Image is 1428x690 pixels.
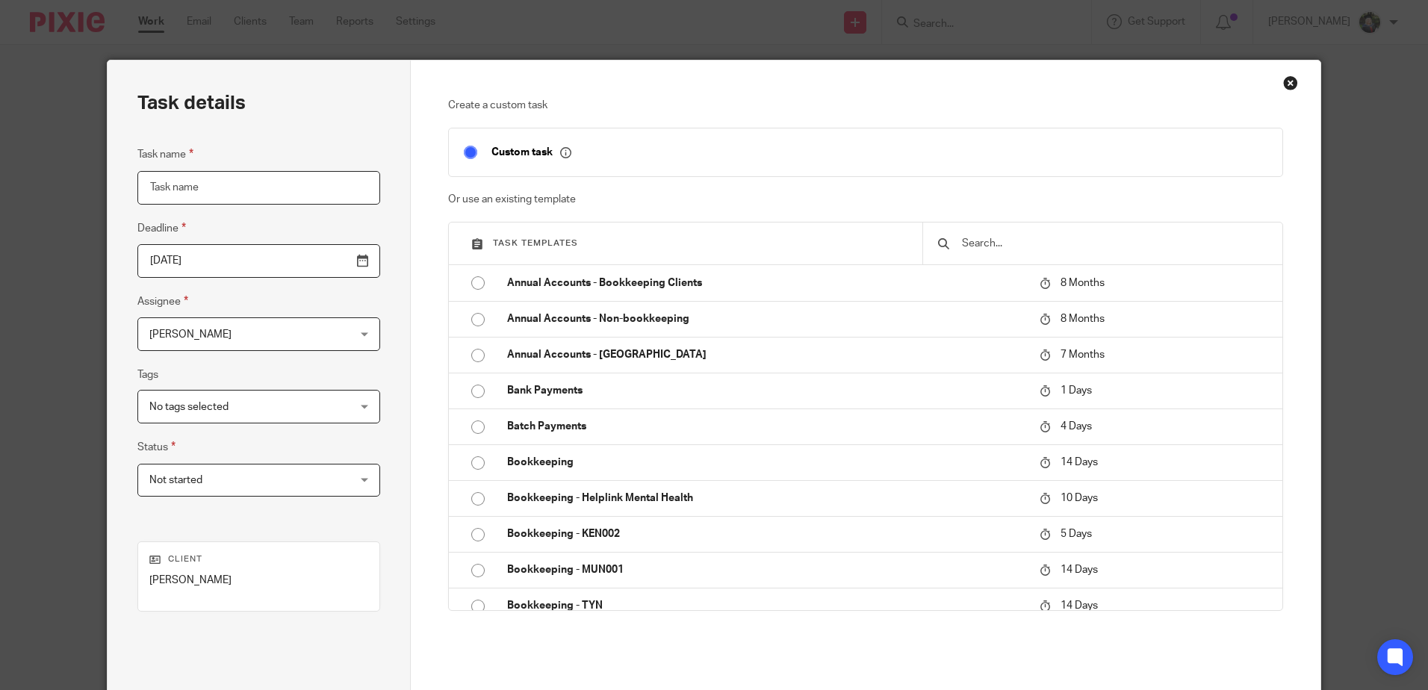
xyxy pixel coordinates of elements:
[1061,600,1098,611] span: 14 Days
[149,402,229,412] span: No tags selected
[493,239,578,247] span: Task templates
[1061,314,1105,324] span: 8 Months
[149,573,368,588] p: [PERSON_NAME]
[137,90,246,116] h2: Task details
[507,347,1025,362] p: Annual Accounts - [GEOGRAPHIC_DATA]
[960,235,1267,252] input: Search...
[507,598,1025,613] p: Bookkeeping - TYN
[491,146,571,159] p: Custom task
[149,329,232,340] span: [PERSON_NAME]
[507,491,1025,506] p: Bookkeeping - Helplink Mental Health
[1061,385,1092,396] span: 1 Days
[448,192,1282,207] p: Or use an existing template
[149,553,368,565] p: Client
[507,276,1025,290] p: Annual Accounts - Bookkeeping Clients
[1061,529,1092,539] span: 5 Days
[137,293,188,310] label: Assignee
[1061,565,1098,575] span: 14 Days
[1061,421,1092,432] span: 4 Days
[507,383,1025,398] p: Bank Payments
[137,244,380,278] input: Pick a date
[137,367,158,382] label: Tags
[507,419,1025,434] p: Batch Payments
[149,475,202,485] span: Not started
[507,526,1025,541] p: Bookkeeping - KEN002
[507,562,1025,577] p: Bookkeeping - MUN001
[137,146,193,163] label: Task name
[137,438,176,456] label: Status
[1061,457,1098,467] span: 14 Days
[1061,278,1105,288] span: 8 Months
[1061,349,1105,360] span: 7 Months
[507,455,1025,470] p: Bookkeeping
[507,311,1025,326] p: Annual Accounts - Non-bookkeeping
[1283,75,1298,90] div: Close this dialog window
[448,98,1282,113] p: Create a custom task
[137,220,186,237] label: Deadline
[137,171,380,205] input: Task name
[1061,493,1098,503] span: 10 Days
